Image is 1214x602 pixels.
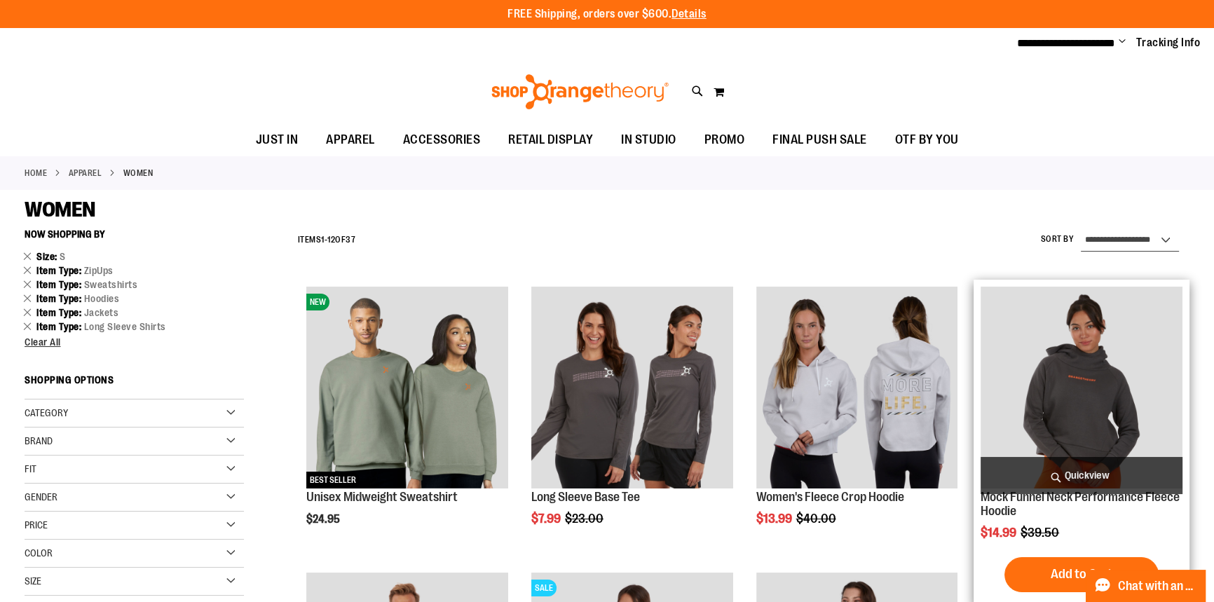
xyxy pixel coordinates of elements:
[25,167,47,179] a: Home
[242,124,313,156] a: JUST IN
[1086,570,1206,602] button: Chat with an Expert
[25,435,53,446] span: Brand
[749,280,965,561] div: product
[84,293,120,304] span: Hoodies
[403,124,481,156] span: ACCESSORIES
[1004,557,1159,592] button: Add to Cart
[84,265,114,276] span: ZipUps
[84,279,138,290] span: Sweatshirts
[312,124,389,156] a: APPAREL
[1021,526,1061,540] span: $39.50
[895,124,959,156] span: OTF BY YOU
[84,307,119,318] span: Jackets
[531,512,563,526] span: $7.99
[25,547,53,559] span: Color
[25,575,41,587] span: Size
[1119,36,1126,50] button: Account menu
[756,512,794,526] span: $13.99
[36,293,84,304] span: Item Type
[981,287,1182,491] a: Product image for Mock Funnel Neck Performance Fleece Hoodie
[326,124,375,156] span: APPAREL
[531,287,733,488] img: Product image for Long Sleeve Base Tee
[123,167,154,179] strong: WOMEN
[607,124,690,156] a: IN STUDIO
[796,512,838,526] span: $40.00
[389,124,495,156] a: ACCESSORIES
[981,457,1182,494] a: Quickview
[531,490,640,504] a: Long Sleeve Base Tee
[531,580,557,596] span: SALE
[306,294,329,310] span: NEW
[306,287,508,491] a: Unisex Midweight SweatshirtNEWBEST SELLER
[981,526,1018,540] span: $14.99
[36,307,84,318] span: Item Type
[508,124,593,156] span: RETAIL DISPLAY
[25,368,244,399] strong: Shopping Options
[69,167,102,179] a: APPAREL
[690,124,759,156] a: PROMO
[256,124,299,156] span: JUST IN
[36,321,84,332] span: Item Type
[704,124,745,156] span: PROMO
[881,124,973,156] a: OTF BY YOU
[524,280,740,561] div: product
[25,407,68,418] span: Category
[621,124,676,156] span: IN STUDIO
[756,490,904,504] a: Women's Fleece Crop Hoodie
[981,490,1180,518] a: Mock Funnel Neck Performance Fleece Hoodie
[1136,35,1201,50] a: Tracking Info
[1118,580,1197,593] span: Chat with an Expert
[299,280,515,561] div: product
[531,287,733,491] a: Product image for Long Sleeve Base Tee
[306,513,342,526] span: $24.95
[36,265,84,276] span: Item Type
[60,251,66,262] span: S
[25,336,61,348] span: Clear All
[494,124,607,156] a: RETAIL DISPLAY
[671,8,707,20] a: Details
[758,124,881,156] a: FINAL PUSH SALE
[36,251,60,262] span: Size
[772,124,867,156] span: FINAL PUSH SALE
[346,235,355,245] span: 37
[25,198,95,221] span: WOMEN
[306,490,458,504] a: Unisex Midweight Sweatshirt
[25,491,57,502] span: Gender
[981,287,1182,488] img: Product image for Mock Funnel Neck Performance Fleece Hoodie
[36,279,84,290] span: Item Type
[327,235,335,245] span: 12
[756,287,958,488] img: Product image for Womens Fleece Crop Hoodie
[84,321,166,332] span: Long Sleeve Shirts
[507,6,707,22] p: FREE Shipping, orders over $600.
[25,519,48,531] span: Price
[306,287,508,488] img: Unisex Midweight Sweatshirt
[565,512,606,526] span: $23.00
[25,463,36,474] span: Fit
[489,74,671,109] img: Shop Orangetheory
[297,229,355,251] h2: Items - of
[1040,233,1074,245] label: Sort By
[306,472,360,488] span: BEST SELLER
[756,287,958,491] a: Product image for Womens Fleece Crop Hoodie
[25,337,244,347] a: Clear All
[25,222,112,246] button: Now Shopping by
[321,235,325,245] span: 1
[1051,566,1112,582] span: Add to Cart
